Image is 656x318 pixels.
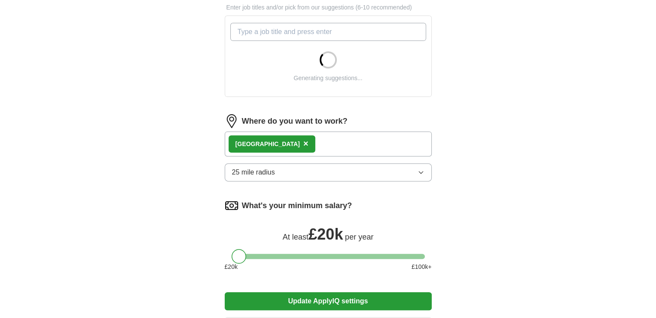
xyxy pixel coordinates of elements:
input: Type a job title and press enter [230,23,426,41]
span: £ 20 k [225,262,238,271]
span: 25 mile radius [232,167,275,178]
button: Update ApplyIQ settings [225,292,432,310]
p: Enter job titles and/or pick from our suggestions (6-10 recommended) [225,3,432,12]
span: £ 20k [308,225,343,243]
label: What's your minimum salary? [242,200,352,212]
div: [GEOGRAPHIC_DATA] [235,140,300,149]
span: per year [345,233,374,241]
span: × [303,139,308,148]
label: Where do you want to work? [242,115,348,127]
span: At least [282,233,308,241]
button: 25 mile radius [225,163,432,181]
img: salary.png [225,199,239,212]
span: £ 100 k+ [411,262,431,271]
button: × [303,137,308,150]
div: Generating suggestions... [294,74,363,83]
img: location.png [225,114,239,128]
